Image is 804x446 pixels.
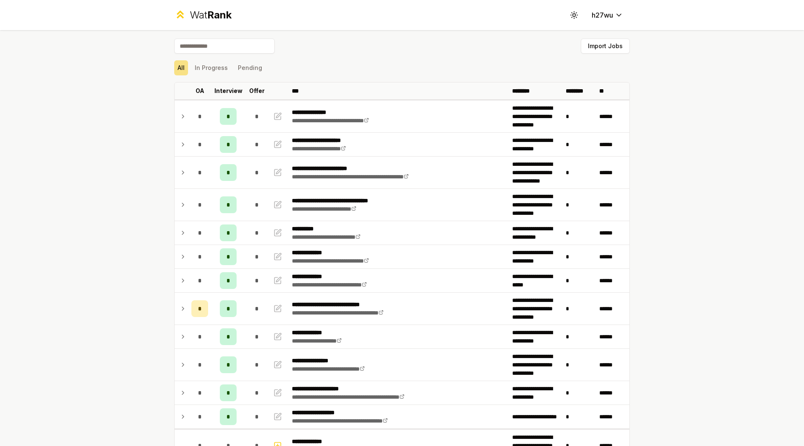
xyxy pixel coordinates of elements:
p: Offer [249,87,265,95]
span: Rank [207,9,232,21]
p: OA [196,87,204,95]
span: h27wu [592,10,613,20]
button: Import Jobs [581,39,630,54]
button: Pending [234,60,265,75]
button: In Progress [191,60,231,75]
a: WatRank [174,8,232,22]
div: Wat [190,8,232,22]
button: h27wu [585,8,630,23]
p: Interview [214,87,242,95]
button: All [174,60,188,75]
